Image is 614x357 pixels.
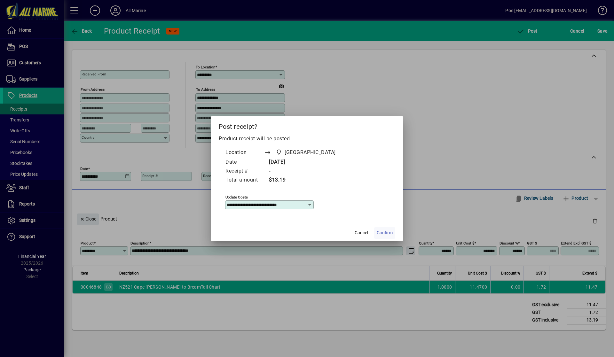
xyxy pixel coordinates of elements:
span: [GEOGRAPHIC_DATA] [285,149,336,156]
span: Cancel [355,229,368,236]
button: Confirm [374,227,395,239]
button: Cancel [351,227,372,239]
td: - [264,167,348,176]
span: Confirm [377,229,393,236]
h2: Post receipt? [211,116,403,135]
td: Location [225,148,264,158]
span: Port Road [274,148,338,157]
td: $13.19 [264,176,348,185]
mat-label: Update costs [225,195,248,199]
td: Date [225,158,264,167]
p: Product receipt will be posted. [219,135,395,143]
td: Receipt # [225,167,264,176]
td: [DATE] [264,158,348,167]
td: Total amount [225,176,264,185]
